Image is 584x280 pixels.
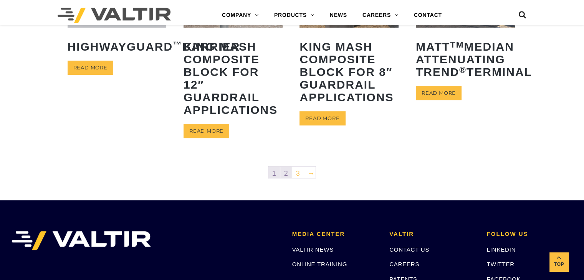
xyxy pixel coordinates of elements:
[389,261,419,267] a: CAREERS
[268,166,280,178] span: 1
[406,8,450,23] a: CONTACT
[487,246,516,253] a: LINKEDIN
[266,8,322,23] a: PRODUCTS
[292,246,334,253] a: VALTIR NEWS
[549,260,569,269] span: Top
[292,166,304,178] a: 3
[322,8,355,23] a: NEWS
[292,231,378,237] h2: MEDIA CENTER
[487,261,515,267] a: TWITTER
[487,231,572,237] h2: FOLLOW US
[280,166,292,178] a: 2
[68,61,113,75] a: Read more about “HighwayGuard™ Barrier”
[355,8,406,23] a: CAREERS
[58,8,171,23] img: Valtir
[416,35,515,84] h2: MATT Median Attenuating TREND Terminal
[459,65,467,75] sup: ®
[450,40,464,49] sup: TM
[549,252,569,272] a: Top
[416,86,462,100] a: Read more about “MATTTM Median Attenuating TREND® Terminal”
[299,111,345,125] a: Read more about “King MASH Composite Block for 8" Guardrail Applications”
[304,166,316,178] a: →
[292,261,347,267] a: ONLINE TRAINING
[389,246,429,253] a: CONTACT US
[12,231,151,250] img: VALTIR
[68,35,167,59] h2: HighwayGuard Barrier
[214,8,266,23] a: COMPANY
[299,35,399,109] h2: King MASH Composite Block for 8″ Guardrail Applications
[68,166,517,181] nav: Product Pagination
[389,231,475,237] h2: VALTIR
[173,40,182,49] sup: ™
[184,35,283,122] h2: King MASH Composite Block for 12″ Guardrail Applications
[184,124,229,138] a: Read more about “King MASH Composite Block for 12" Guardrail Applications”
